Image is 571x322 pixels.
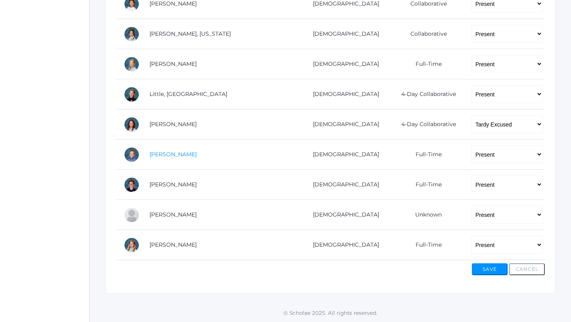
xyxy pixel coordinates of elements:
[149,60,197,67] a: [PERSON_NAME]
[388,79,464,109] td: 4-Day Collaborative
[388,109,464,140] td: 4-Day Collaborative
[124,147,140,163] div: Dylan Sandeman
[388,230,464,260] td: Full-Time
[472,263,508,275] button: Save
[299,49,388,79] td: [DEMOGRAPHIC_DATA]
[149,211,197,218] a: [PERSON_NAME]
[149,90,227,98] a: Little, [GEOGRAPHIC_DATA]
[299,19,388,49] td: [DEMOGRAPHIC_DATA]
[90,309,571,317] p: © Scholae 2025. All rights reserved.
[509,263,545,275] button: Cancel
[124,26,140,42] div: Georgia Lee
[149,121,197,128] a: [PERSON_NAME]
[149,181,197,188] a: [PERSON_NAME]
[299,200,388,230] td: [DEMOGRAPHIC_DATA]
[124,56,140,72] div: Chloe Lewis
[124,207,140,223] div: Eleanor Velasquez
[299,140,388,170] td: [DEMOGRAPHIC_DATA]
[149,30,231,37] a: [PERSON_NAME], [US_STATE]
[299,170,388,200] td: [DEMOGRAPHIC_DATA]
[388,19,464,49] td: Collaborative
[388,200,464,230] td: Unknown
[124,177,140,193] div: Theodore Trumpower
[299,109,388,140] td: [DEMOGRAPHIC_DATA]
[388,140,464,170] td: Full-Time
[299,79,388,109] td: [DEMOGRAPHIC_DATA]
[124,86,140,102] div: Savannah Little
[124,237,140,253] div: Bailey Zacharia
[124,117,140,132] div: Maggie Oram
[388,170,464,200] td: Full-Time
[299,230,388,260] td: [DEMOGRAPHIC_DATA]
[149,241,197,248] a: [PERSON_NAME]
[388,49,464,79] td: Full-Time
[149,151,197,158] a: [PERSON_NAME]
